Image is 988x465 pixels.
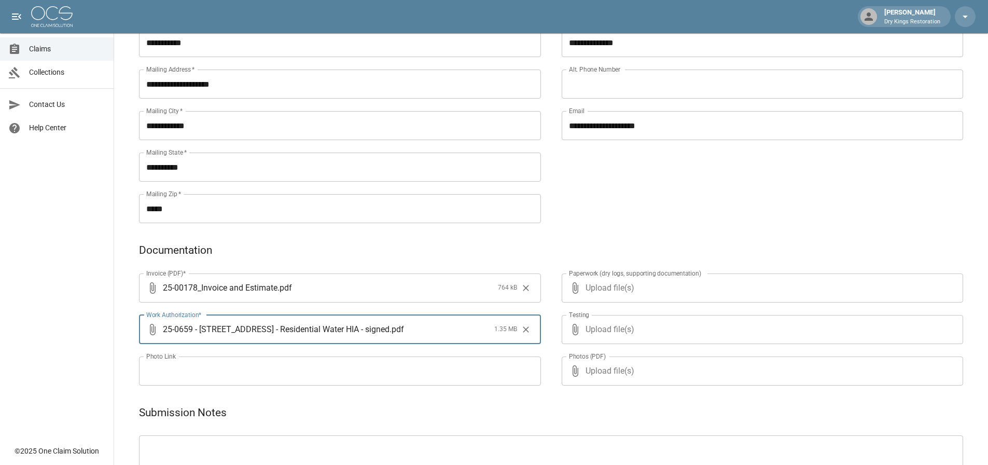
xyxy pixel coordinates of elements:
label: Mailing City [146,106,183,115]
span: . pdf [277,282,292,294]
div: © 2025 One Claim Solution [15,446,99,456]
span: . pdf [389,323,404,335]
label: Invoice (PDF)* [146,269,186,278]
span: Upload file(s) [586,273,936,303]
button: Clear [518,322,534,337]
span: Upload file(s) [586,357,936,386]
label: Photos (PDF) [569,352,606,361]
div: [PERSON_NAME] [880,7,944,26]
button: Clear [518,280,534,296]
span: Claims [29,44,105,54]
label: Alt. Phone Number [569,65,620,74]
span: 764 kB [498,283,517,293]
span: 25-00178_Invoice and Estimate [163,282,277,294]
p: Dry Kings Restoration [884,18,940,26]
label: Mailing Zip [146,189,182,198]
label: Testing [569,310,589,319]
span: Upload file(s) [586,315,936,344]
span: Collections [29,67,105,78]
label: Photo Link [146,352,176,361]
label: Work Authorization* [146,310,202,319]
span: Help Center [29,122,105,133]
label: Mailing Address [146,65,194,74]
label: Paperwork (dry logs, supporting documentation) [569,269,701,278]
label: Mailing State [146,148,187,157]
label: Email [569,106,585,115]
span: Contact Us [29,99,105,110]
span: 25-0659 - [STREET_ADDRESS] - Residential Water HIA - signed [163,323,389,335]
button: open drawer [6,6,27,27]
img: ocs-logo-white-transparent.png [31,6,73,27]
span: 1.35 MB [494,324,517,335]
